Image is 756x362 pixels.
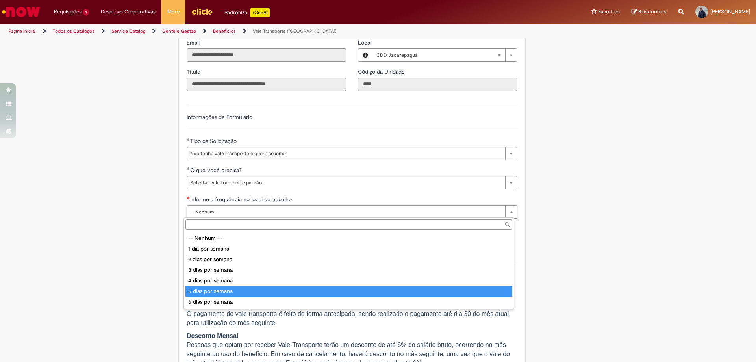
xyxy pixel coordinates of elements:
div: 3 dias por semana [185,265,512,275]
div: 4 dias por semana [185,275,512,286]
div: -- Nenhum -- [185,233,512,243]
div: 2 dias por semana [185,254,512,265]
div: 5 dias por semana [185,286,512,297]
div: 1 dia por semana [185,243,512,254]
ul: Informe a frequência no local de trabalho [184,231,514,309]
div: 6 dias por semana [185,297,512,307]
